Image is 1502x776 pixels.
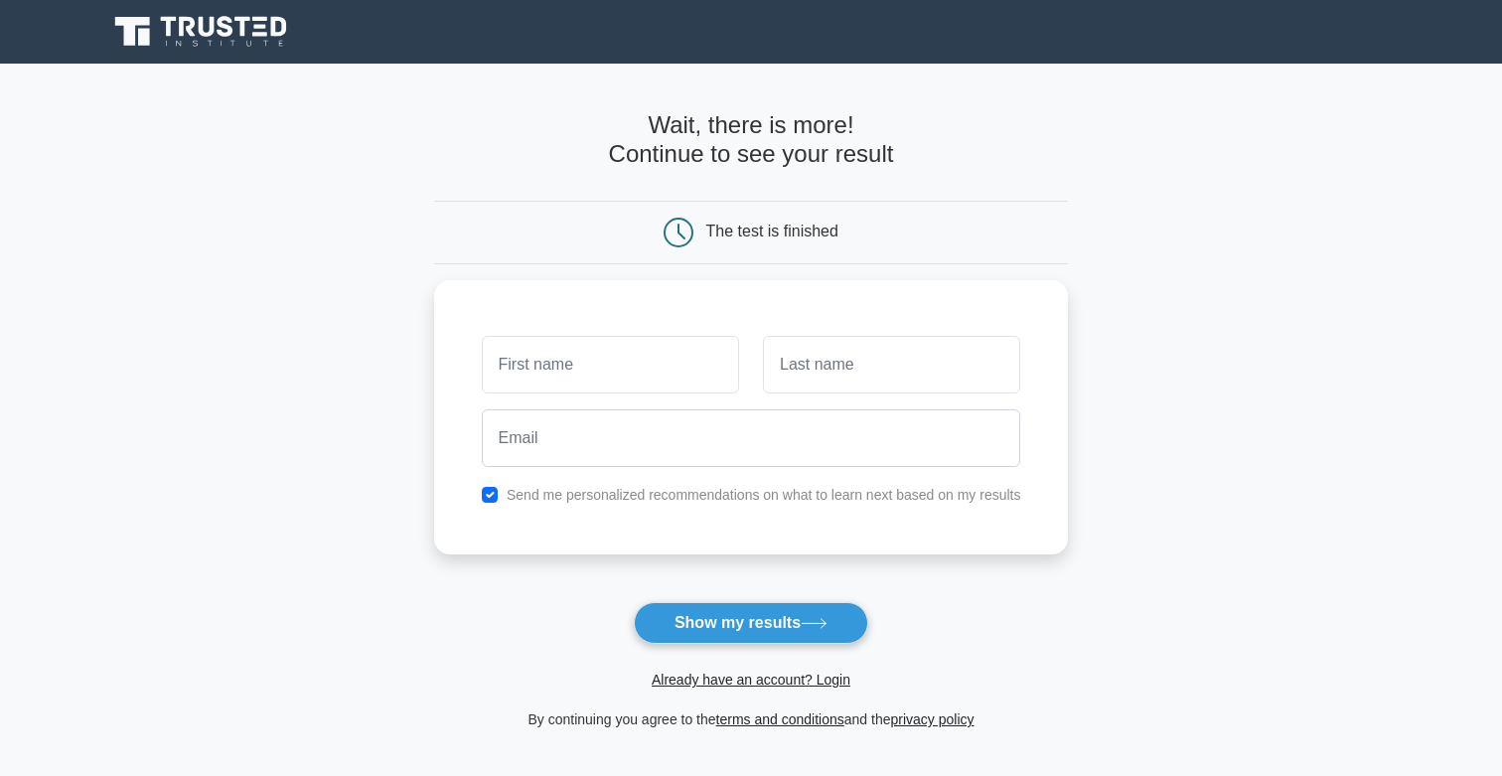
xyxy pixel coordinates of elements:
[507,487,1021,503] label: Send me personalized recommendations on what to learn next based on my results
[891,711,975,727] a: privacy policy
[482,409,1021,467] input: Email
[652,672,850,688] a: Already have an account? Login
[706,223,838,239] div: The test is finished
[763,336,1020,393] input: Last name
[716,711,844,727] a: terms and conditions
[634,602,868,644] button: Show my results
[482,336,739,393] input: First name
[434,111,1069,169] h4: Wait, there is more! Continue to see your result
[422,707,1081,731] div: By continuing you agree to the and the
